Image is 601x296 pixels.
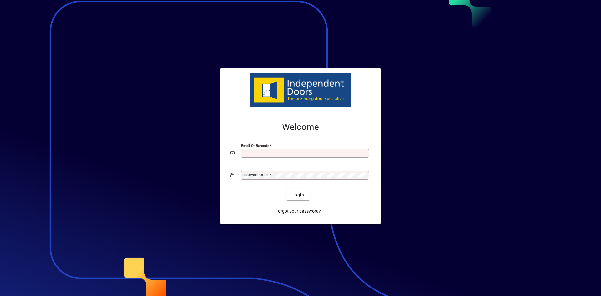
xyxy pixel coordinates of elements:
mat-label: Email or Barcode [241,143,269,148]
mat-label: Password or Pin [242,173,269,177]
a: Forgot your password? [273,205,323,217]
h2: Welcome [230,122,371,132]
button: Login [286,189,309,200]
span: Login [291,192,304,198]
span: Forgot your password? [275,208,321,215]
